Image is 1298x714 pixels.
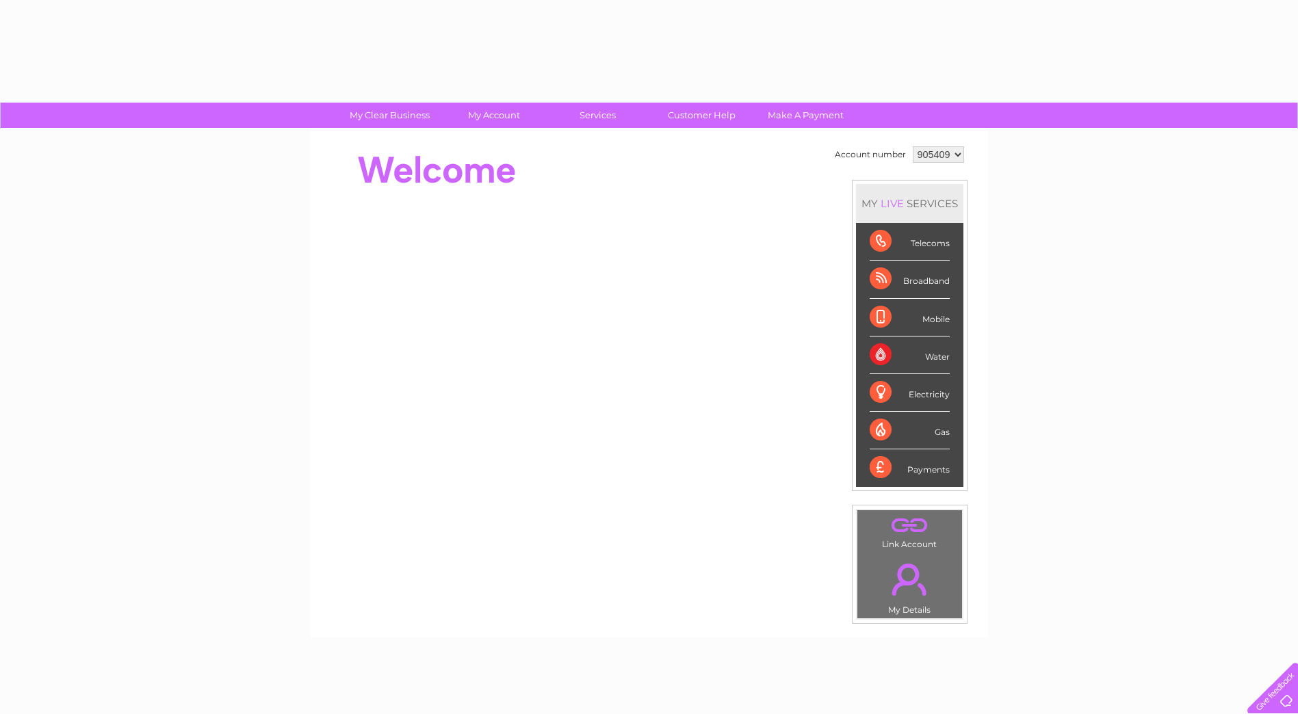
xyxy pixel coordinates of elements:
div: Electricity [870,374,950,412]
div: LIVE [878,197,907,210]
div: Broadband [870,261,950,298]
a: . [861,555,959,603]
a: My Account [437,103,550,128]
div: Water [870,336,950,374]
div: Gas [870,412,950,449]
td: Account number [831,143,909,166]
div: MY SERVICES [856,184,963,223]
td: My Details [857,552,963,619]
td: Link Account [857,510,963,553]
a: . [861,514,959,538]
a: Services [541,103,654,128]
div: Payments [870,449,950,486]
div: Telecoms [870,223,950,261]
a: My Clear Business [333,103,446,128]
a: Customer Help [645,103,758,128]
div: Mobile [870,299,950,336]
a: Make A Payment [749,103,862,128]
